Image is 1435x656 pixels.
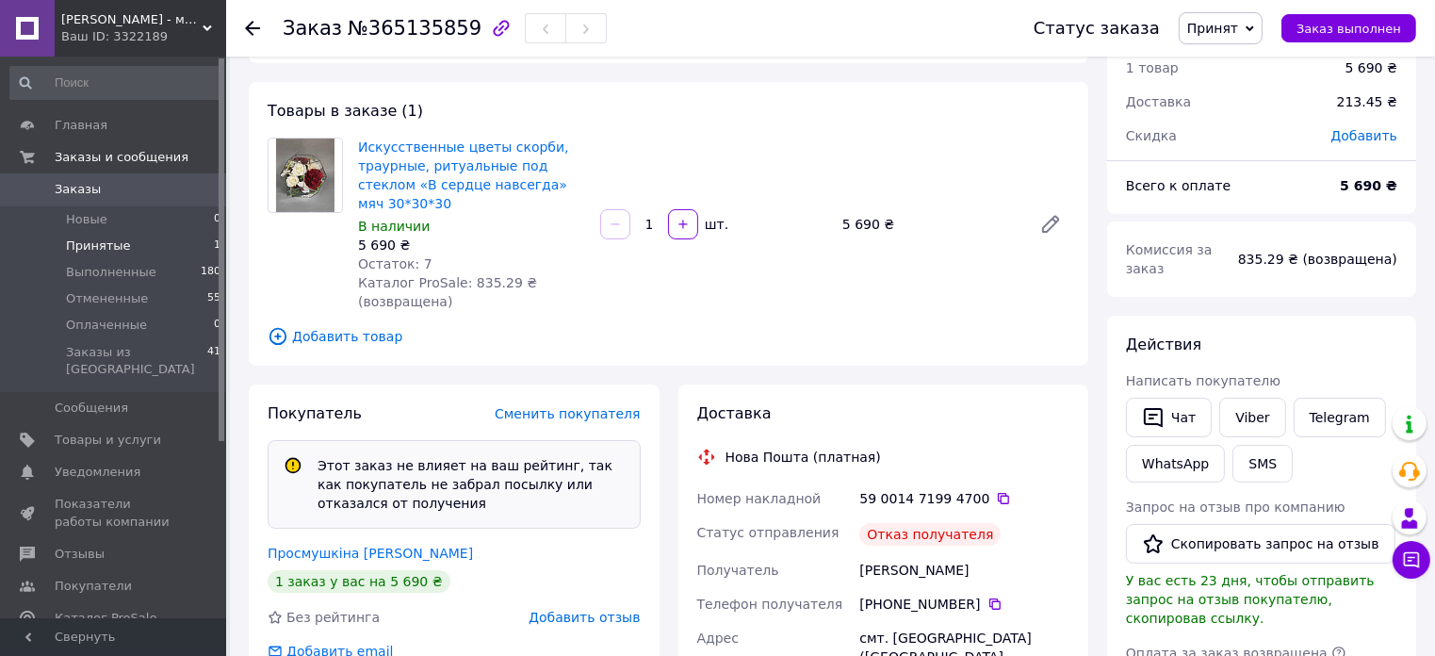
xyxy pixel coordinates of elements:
[495,406,640,421] span: Сменить покупателя
[55,610,156,627] span: Каталог ProSale
[1238,252,1397,267] span: 835.29 ₴ (возвращена)
[1126,573,1375,626] span: У вас есть 23 дня, чтобы отправить запрос на отзыв покупателю, скопировав ссылку.
[1126,178,1231,193] span: Всего к оплате
[201,264,220,281] span: 180
[66,264,156,281] span: Выполненные
[268,404,362,422] span: Покупатель
[1187,21,1238,36] span: Принят
[700,215,730,234] div: шт.
[55,578,132,595] span: Покупатели
[55,464,140,481] span: Уведомления
[697,404,772,422] span: Доставка
[1326,81,1409,123] div: 213.45 ₴
[697,631,739,646] span: Адрес
[358,139,569,211] a: Искусственные цветы скорби, траурные, ритуальные под стеклом «В сердце навсегда» мяч 30*30*30
[697,597,843,612] span: Телефон получателя
[1032,205,1069,243] a: Редактировать
[835,211,1024,238] div: 5 690 ₴
[1294,398,1386,437] a: Telegram
[61,11,203,28] span: FLORETTA - мастерская эмоций
[55,546,105,563] span: Отзывы
[9,66,222,100] input: Поиск
[1393,541,1430,579] button: Чат с покупателем
[697,563,779,578] span: Получатель
[358,256,432,271] span: Остаток: 7
[529,610,640,625] span: Добавить отзыв
[286,610,380,625] span: Без рейтинга
[1126,60,1179,75] span: 1 товар
[1126,128,1177,143] span: Скидка
[207,290,220,307] span: 55
[214,317,220,334] span: 0
[1340,178,1397,193] b: 5 690 ₴
[358,275,537,309] span: Каталог ProSale: 835.29 ₴ (возвращена)
[66,211,107,228] span: Новые
[1126,398,1212,437] button: Чат
[1126,242,1213,276] span: Комиссия за заказ
[245,19,260,38] div: Вернуться назад
[268,102,423,120] span: Товары в заказе (1)
[268,326,1069,347] span: Добавить товар
[214,211,220,228] span: 0
[55,432,161,449] span: Товары и услуги
[66,238,131,254] span: Принятые
[55,496,174,530] span: Показатели работы компании
[358,219,430,234] span: В наличии
[55,117,107,134] span: Главная
[1126,445,1225,483] a: WhatsApp
[1126,500,1345,515] span: Запрос на отзыв про компанию
[283,17,342,40] span: Заказ
[348,17,481,40] span: №365135859
[276,139,334,212] img: Искусственные цветы скорби, траурные, ритуальные под стеклом «В сердце навсегда» мяч 30*30*30
[66,290,148,307] span: Отмененные
[1126,94,1191,109] span: Доставка
[856,553,1073,587] div: [PERSON_NAME]
[1281,14,1416,42] button: Заказ выполнен
[697,491,822,506] span: Номер накладной
[358,236,585,254] div: 5 690 ₴
[214,238,220,254] span: 1
[61,28,226,45] div: Ваш ID: 3322189
[721,448,886,467] div: Нова Пошта (платная)
[55,181,101,198] span: Заказы
[207,344,220,378] span: 41
[1345,58,1397,77] div: 5 690 ₴
[66,317,147,334] span: Оплаченные
[859,523,1001,546] div: Отказ получателя
[1232,445,1293,483] button: SMS
[697,525,840,540] span: Статус отправления
[1126,336,1201,353] span: Действия
[1126,524,1395,564] button: Скопировать запрос на отзыв
[310,456,632,513] div: Этот заказ не влияет на ваш рейтинг, так как покупатель не забрал посылку или отказался от получения
[859,489,1069,508] div: 59 0014 7199 4700
[66,344,207,378] span: Заказы из [GEOGRAPHIC_DATA]
[55,400,128,417] span: Сообщения
[1126,373,1280,388] span: Написать покупателю
[1034,19,1160,38] div: Статус заказа
[1219,398,1285,437] a: Viber
[55,149,188,166] span: Заказы и сообщения
[859,595,1069,614] div: [PHONE_NUMBER]
[268,570,450,593] div: 1 заказ у вас на 5 690 ₴
[1296,22,1401,36] span: Заказ выполнен
[1331,128,1397,143] span: Добавить
[268,546,473,561] a: Просмушкіна [PERSON_NAME]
